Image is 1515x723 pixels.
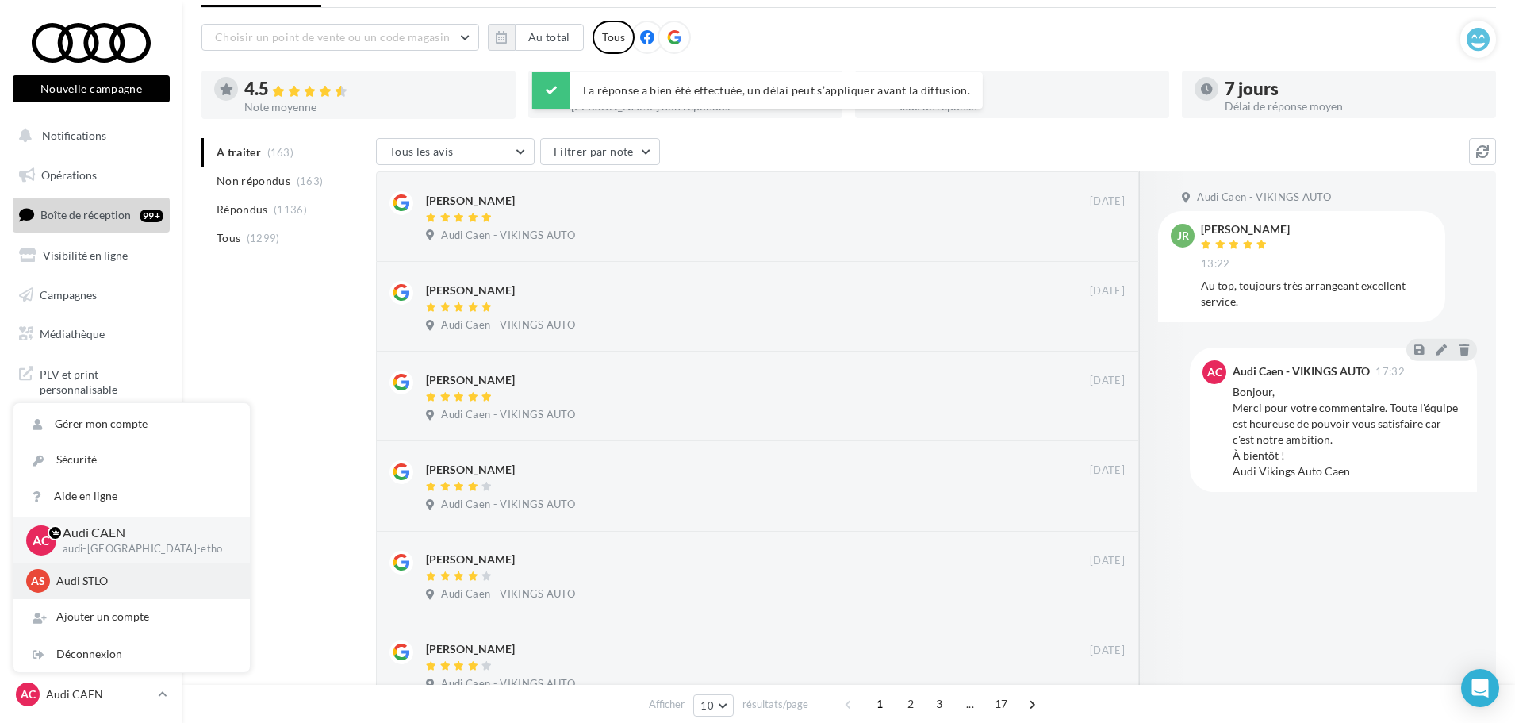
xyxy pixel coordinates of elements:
div: 4.5 [244,80,503,98]
div: La réponse a bien été effectuée, un délai peut s’appliquer avant la diffusion. [532,72,983,109]
a: AC Audi CAEN [13,679,170,710]
a: Campagnes [10,279,173,312]
span: [DATE] [1090,284,1125,298]
button: Nouvelle campagne [13,75,170,102]
button: Au total [515,24,584,51]
button: Choisir un point de vente ou un code magasin [201,24,479,51]
span: Visibilité en ligne [43,248,128,262]
span: [DATE] [1090,644,1125,658]
div: [PERSON_NAME] [1201,224,1290,235]
span: AC [33,531,50,549]
a: Boîte de réception99+ [10,198,173,232]
span: Boîte de réception [40,208,131,221]
button: Au total [488,24,584,51]
a: Médiathèque [10,317,173,351]
p: Audi CAEN [63,524,224,542]
div: Bonjour, Merci pour votre commentaire. Toute l'équipe est heureuse de pouvoir vous satisfaire car... [1233,384,1464,479]
span: Audi Caen - VIKINGS AUTO [441,229,575,243]
span: 3 [926,691,952,717]
span: 1 [867,691,892,717]
span: Audi Caen - VIKINGS AUTO [441,498,575,512]
div: Open Intercom Messenger [1461,669,1499,707]
div: Tous [593,21,635,54]
span: 17:32 [1375,367,1405,377]
div: Taux de réponse [898,101,1156,112]
p: audi-[GEOGRAPHIC_DATA]-etho [63,542,224,556]
span: Tous les avis [389,144,454,158]
span: PLV et print personnalisable [40,363,163,398]
span: Audi Caen - VIKINGS AUTO [1197,190,1331,205]
span: jr [1177,228,1189,244]
span: Choisir un point de vente ou un code magasin [215,30,450,44]
div: [PERSON_NAME] [426,193,515,209]
div: Déconnexion [13,636,250,672]
div: Au top, toujours très arrangeant excellent service. [1201,278,1433,310]
div: Délai de réponse moyen [1225,101,1483,112]
span: ... [957,691,983,717]
div: Note moyenne [244,102,503,113]
div: 88 % [898,80,1156,98]
span: Audi Caen - VIKINGS AUTO [441,677,575,691]
span: [DATE] [1090,554,1125,568]
span: [DATE] [1090,463,1125,478]
button: Tous les avis [376,138,535,165]
div: [PERSON_NAME] [426,462,515,478]
div: [PERSON_NAME] [426,372,515,388]
span: (1136) [274,203,307,216]
span: Audi Caen - VIKINGS AUTO [441,408,575,422]
span: (163) [297,175,324,187]
span: AC [1207,364,1222,380]
div: [PERSON_NAME] [426,552,515,567]
button: 10 [693,694,734,717]
div: [PERSON_NAME] [426,641,515,657]
p: Audi CAEN [46,686,151,702]
p: Audi STLO [56,573,231,589]
span: 2 [898,691,923,717]
span: (1299) [247,232,280,244]
a: Sécurité [13,442,250,478]
a: Gérer mon compte [13,406,250,442]
div: 7 jours [1225,80,1483,98]
span: AS [31,573,45,589]
a: PLV et print personnalisable [10,357,173,404]
button: Notifications [10,119,167,152]
span: Campagnes [40,287,97,301]
a: Opérations [10,159,173,192]
span: 13:22 [1201,257,1230,271]
a: Visibilité en ligne [10,239,173,272]
span: résultats/page [742,697,808,712]
span: Notifications [42,129,106,142]
span: [DATE] [1090,374,1125,388]
div: 99+ [140,210,163,222]
span: Opérations [41,168,97,182]
span: AC [21,686,36,702]
span: Audi Caen - VIKINGS AUTO [441,587,575,602]
div: Audi Caen - VIKINGS AUTO [1233,366,1370,377]
a: Aide en ligne [13,479,250,514]
span: Audi Caen - VIKINGS AUTO [441,318,575,333]
div: [PERSON_NAME] [426,283,515,298]
span: Tous [217,230,240,246]
div: Ajouter un compte [13,599,250,635]
span: Afficher [649,697,685,712]
button: Filtrer par note [540,138,660,165]
span: [DATE] [1090,194,1125,209]
span: Répondus [217,202,268,217]
span: Non répondus [217,173,290,189]
span: 17 [988,691,1014,717]
span: 10 [700,699,714,712]
span: Médiathèque [40,327,105,340]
